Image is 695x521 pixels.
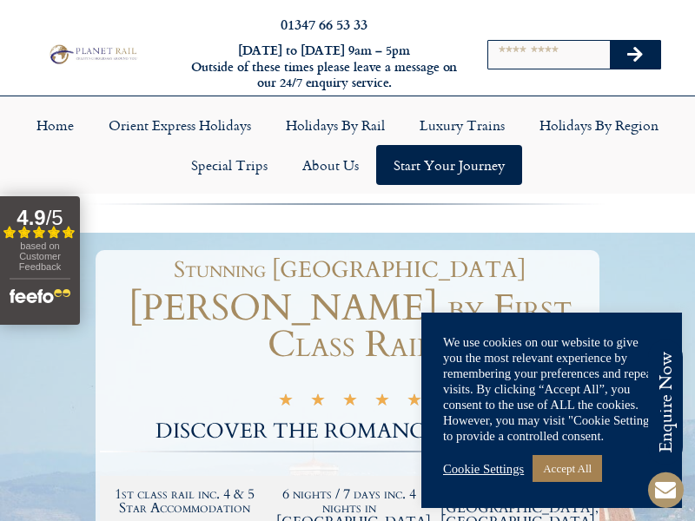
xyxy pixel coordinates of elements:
h2: DISCOVER THE ROMANCE OF ITALY [100,421,599,442]
h2: 1st class rail inc. 4 & 5 Star Accommodation [111,487,259,515]
i: ★ [342,394,358,411]
i: ★ [407,394,422,411]
a: Accept All [533,455,602,482]
i: ★ [310,394,326,411]
a: 01347 66 53 33 [281,14,367,34]
img: Planet Rail Train Holidays Logo [46,43,139,65]
i: ★ [278,394,294,411]
div: We use cookies on our website to give you the most relevant experience by remembering your prefer... [443,334,660,444]
a: Start your Journey [376,145,522,185]
a: Home [19,105,91,145]
a: Holidays by Region [522,105,676,145]
nav: Menu [9,105,686,185]
a: Orient Express Holidays [91,105,268,145]
a: About Us [285,145,376,185]
h6: [DATE] to [DATE] 9am – 5pm Outside of these times please leave a message on our 24/7 enquiry serv... [189,43,459,91]
h1: [PERSON_NAME] by First Class Rail [100,290,599,363]
div: 5/5 [278,392,422,411]
a: Luxury Trains [402,105,522,145]
h1: Stunning [GEOGRAPHIC_DATA] [109,259,591,281]
button: Search [610,41,660,69]
a: Holidays by Rail [268,105,402,145]
a: Cookie Settings [443,461,524,477]
a: Special Trips [174,145,285,185]
i: ★ [374,394,390,411]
